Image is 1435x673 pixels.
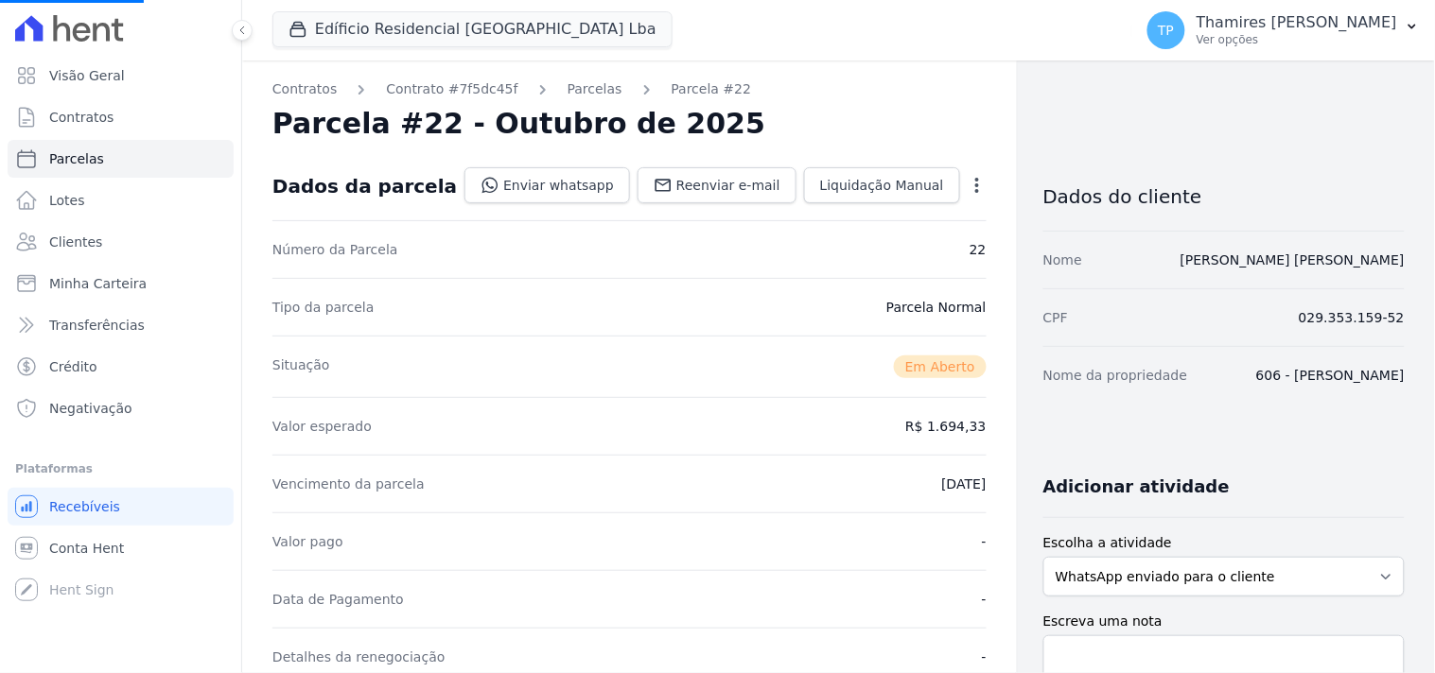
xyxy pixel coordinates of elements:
dt: CPF [1043,308,1068,327]
a: Enviar whatsapp [464,167,630,203]
p: Ver opções [1197,32,1397,47]
dd: - [982,590,987,609]
p: Thamires [PERSON_NAME] [1197,13,1397,32]
a: Crédito [8,348,234,386]
a: Parcelas [568,79,622,99]
label: Escolha a atividade [1043,533,1405,553]
a: Recebíveis [8,488,234,526]
a: [PERSON_NAME] [PERSON_NAME] [1181,252,1405,267]
a: Parcelas [8,140,234,178]
dd: 22 [970,240,987,259]
span: Clientes [49,233,102,251]
div: Dados da parcela [272,175,457,198]
dd: [DATE] [941,475,986,493]
a: Conta Hent [8,529,234,567]
a: Contratos [8,98,234,136]
button: TP Thamires [PERSON_NAME] Ver opções [1132,4,1435,57]
span: Conta Hent [49,539,124,558]
dd: - [982,532,987,551]
dt: Tipo da parcela [272,298,375,317]
dt: Valor pago [272,532,343,551]
dd: R$ 1.694,33 [905,417,986,436]
a: Reenviar e-mail [638,167,796,203]
dt: Situação [272,355,330,378]
a: Minha Carteira [8,265,234,302]
span: Em Aberto [894,355,987,378]
span: Recebíveis [49,497,120,516]
span: Liquidação Manual [820,176,944,195]
dt: Número da Parcela [272,240,398,259]
dd: - [982,647,987,666]
dd: 606 - [PERSON_NAME] [1256,366,1405,385]
nav: Breadcrumb [272,79,987,99]
a: Lotes [8,181,234,219]
dd: 029.353.159-52 [1299,308,1405,327]
span: Contratos [49,108,114,127]
dt: Nome da propriedade [1043,366,1188,385]
span: Transferências [49,316,145,335]
span: Minha Carteira [49,274,147,293]
div: Plataformas [15,457,226,480]
a: Transferências [8,306,234,344]
a: Contratos [272,79,337,99]
span: Crédito [49,357,97,376]
dt: Detalhes da renegociação [272,647,446,666]
dt: Nome [1043,250,1082,269]
h2: Parcela #22 - Outubro de 2025 [272,107,765,141]
label: Escreva uma nota [1043,612,1405,631]
span: Lotes [49,191,85,210]
span: Parcelas [49,149,104,168]
dt: Data de Pagamento [272,590,404,609]
a: Clientes [8,223,234,261]
button: Edíficio Residencial [GEOGRAPHIC_DATA] Lba [272,11,673,47]
a: Negativação [8,389,234,427]
a: Visão Geral [8,57,234,95]
span: Negativação [49,399,132,418]
h3: Adicionar atividade [1043,475,1230,498]
span: Visão Geral [49,66,125,85]
a: Contrato #7f5dc45f [386,79,517,99]
dt: Valor esperado [272,417,372,436]
a: Liquidação Manual [804,167,960,203]
span: Reenviar e-mail [676,176,780,195]
span: TP [1158,24,1174,37]
h3: Dados do cliente [1043,185,1405,208]
dd: Parcela Normal [886,298,987,317]
a: Parcela #22 [672,79,752,99]
dt: Vencimento da parcela [272,475,425,493]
